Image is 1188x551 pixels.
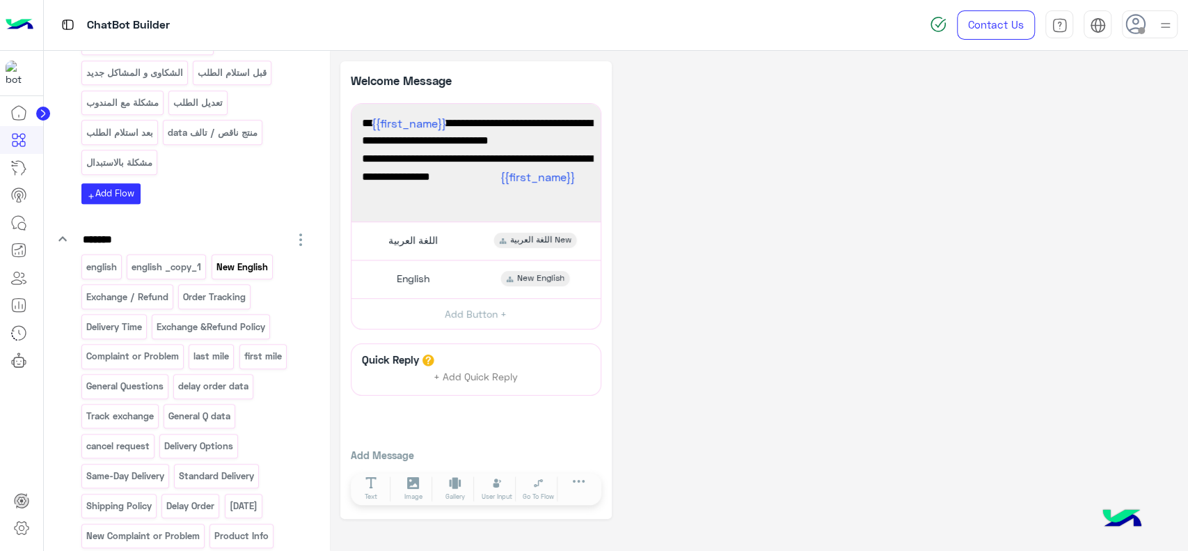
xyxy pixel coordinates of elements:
img: hulul-logo.png [1098,495,1146,544]
p: مشكلة بالاستبدال [85,155,153,171]
p: Track exchange [85,408,155,424]
button: Text [352,476,391,502]
p: منتج ناقص / تالف data [167,125,259,141]
img: 317874714732967 [6,61,31,86]
p: قبل استلام الطلب [197,65,268,81]
p: بعد استلام الطلب [85,125,154,141]
img: spinner [930,16,947,33]
span: Go To Flow [523,492,554,502]
p: Same-Day Delivery [85,468,165,484]
button: Go To Flow [519,476,558,502]
span: New English [517,272,564,285]
i: add [87,192,95,201]
span: User Input [482,492,512,502]
span: أهلًا , شكرا لتواصلك مع كلاود ! برجاء إختيار لغتك المفضلة [362,168,590,203]
p: delay order data [177,378,250,394]
img: tab [1052,17,1068,33]
p: Exchange &Refund Policy [156,319,267,335]
p: Delivery Time [85,319,143,335]
p: General Questions [85,378,164,394]
p: تعديل الطلب [173,95,224,111]
span: Text [365,492,377,502]
span: اللغة العربية [388,234,438,247]
span: English [397,272,429,285]
img: profile [1157,17,1174,34]
img: Logo [6,10,33,40]
img: tab [59,16,77,33]
span: اللغة العربية New [510,234,571,247]
span: Image [404,492,422,502]
img: tab [1090,17,1106,33]
button: addAdd Flow [81,183,141,203]
button: Gallery [436,476,475,502]
p: cancel request [85,438,150,454]
p: New English [215,259,269,275]
i: keyboard_arrow_down [54,231,71,247]
p: New Complaint or Problem [85,528,200,544]
p: english _copy_1 [131,259,203,275]
span: {{first_name}} [372,116,446,130]
div: اللغة العربية New [494,233,577,248]
p: last mile [193,348,230,364]
p: General Q data [168,408,232,424]
span: + Add Quick Reply [434,371,518,382]
p: Delay Order [166,498,216,514]
div: New English [501,271,570,286]
p: english [85,259,118,275]
p: Order Tracking [182,289,247,305]
span: Gallery [445,492,465,502]
p: Within 5 days [228,498,258,514]
span: Hi , Thanks for contacting Cloud! Please choose your preferred language [362,114,590,168]
p: الشكاوى و المشاكل جديد [85,65,184,81]
button: Image [394,476,433,502]
button: User Input [477,476,516,502]
a: Contact Us [957,10,1035,40]
p: Product Info [214,528,270,544]
span: {{first_name}} [500,170,575,183]
p: Delivery Options [164,438,235,454]
p: مشكلة مع المندوب [85,95,159,111]
button: + Add Quick Reply [424,366,528,387]
p: Add Message [351,448,601,463]
a: tab [1045,10,1073,40]
p: Standard Delivery [178,468,255,484]
button: Add Button + [351,298,601,329]
p: Complaint or Problem [85,348,180,364]
p: first mile [243,348,283,364]
p: Shipping Policy [85,498,152,514]
p: Welcome Message [351,72,476,89]
p: ChatBot Builder [87,16,170,35]
p: Exchange / Refund [85,289,169,305]
h6: Quick Reply [358,353,422,366]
